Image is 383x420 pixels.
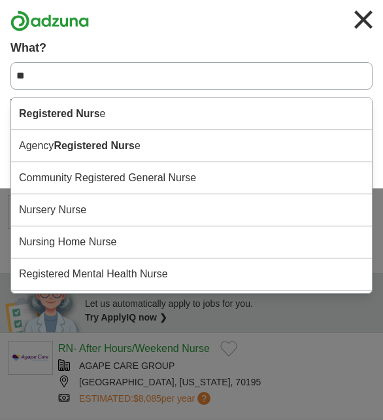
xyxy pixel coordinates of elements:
div: Nurse [11,290,372,323]
div: Nursing Home Nurse [11,226,372,258]
div: Agency e [11,130,372,162]
label: What? [10,39,373,57]
div: e [11,98,372,130]
strong: Registered Nurs [19,108,100,119]
label: Where? [10,95,373,113]
div: Community Registered General Nurse [11,162,372,194]
div: Registered Mental Health Nurse [11,258,372,290]
strong: Registered Nurs [54,140,135,151]
div: Nursery Nurse [11,194,372,226]
img: Adzuna logo [10,10,89,31]
img: icon_close.svg [349,5,378,34]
